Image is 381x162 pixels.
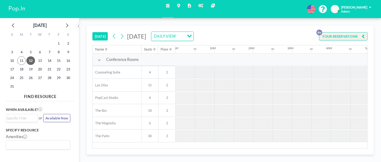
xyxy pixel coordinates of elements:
[95,47,104,51] div: Name
[33,21,47,30] div: [DATE]
[319,32,367,41] button: YOUR RESERVATIONS9+
[317,29,322,35] p: 9+
[45,65,54,73] span: Thursday, August 21, 2025
[6,114,37,122] div: Search for option
[341,5,367,9] span: [PERSON_NAME]
[326,47,332,50] div: 4AM
[248,47,255,50] div: 2AM
[193,48,196,51] div: 30
[177,33,183,40] input: Search for option
[36,65,44,73] span: Wednesday, August 20, 2025
[6,128,70,132] h3: Specify resource
[287,47,294,50] div: 3AM
[341,10,350,13] span: Admin
[8,56,16,65] span: Sunday, August 10, 2025
[45,73,54,82] span: Thursday, August 28, 2025
[332,7,337,11] span: KO
[45,48,54,56] span: Thursday, August 7, 2025
[36,56,44,65] span: Wednesday, August 13, 2025
[7,31,17,39] div: S
[39,116,42,121] span: or
[17,73,26,82] span: Monday, August 25, 2025
[142,121,158,125] span: 6
[232,48,235,51] div: 30
[54,73,63,82] span: Friday, August 29, 2025
[127,32,146,40] span: [DATE]
[17,48,26,56] span: Monday, August 4, 2025
[142,108,158,113] span: 10
[144,47,152,51] div: Seats
[26,65,35,73] span: Tuesday, August 19, 2025
[8,48,16,56] span: Sunday, August 3, 2025
[64,31,73,39] div: S
[158,96,175,100] span: 2
[158,83,175,87] span: 2
[93,134,109,138] span: The Palm
[161,47,168,51] div: Floor
[93,83,108,87] span: Las Olas
[158,121,175,125] span: 2
[35,31,45,39] div: W
[36,48,44,56] span: Wednesday, August 6, 2025
[142,83,158,87] span: 15
[365,47,371,50] div: 5AM
[26,56,35,65] span: Tuesday, August 12, 2025
[158,134,175,138] span: 2
[7,115,34,121] input: Search for option
[43,114,71,122] button: Available Now
[45,31,54,39] div: T
[45,116,68,120] span: Available Now
[158,108,175,113] span: 2
[64,65,72,73] span: Saturday, August 23, 2025
[54,65,63,73] span: Friday, August 22, 2025
[271,48,274,51] div: 30
[310,48,313,51] div: 30
[93,96,118,100] span: PopCast Studio
[54,56,63,65] span: Friday, August 15, 2025
[64,39,72,48] span: Saturday, August 2, 2025
[106,57,138,62] span: Conference Rooms
[142,70,158,74] span: 4
[142,134,158,138] span: 30
[26,48,35,56] span: Tuesday, August 5, 2025
[64,56,72,65] span: Saturday, August 16, 2025
[26,73,35,82] span: Tuesday, August 26, 2025
[36,73,44,82] span: Wednesday, August 27, 2025
[6,141,70,149] div: Search for option
[93,121,116,125] span: The Magnolia
[93,108,107,113] span: The Ibis
[17,65,26,73] span: Monday, August 18, 2025
[64,73,72,82] span: Saturday, August 30, 2025
[92,32,108,41] button: [DATE]
[349,48,352,51] div: 30
[7,142,67,148] input: Search for option
[8,4,26,14] img: organization-logo
[45,56,54,65] span: Thursday, August 14, 2025
[8,73,16,82] span: Sunday, August 24, 2025
[17,31,26,39] div: M
[8,82,16,91] span: Sunday, August 31, 2025
[153,33,177,40] span: DAILY VIEW
[6,134,27,139] label: Amenities
[54,39,63,48] span: Friday, August 1, 2025
[54,31,63,39] div: F
[54,48,63,56] span: Friday, August 8, 2025
[8,65,16,73] span: Sunday, August 17, 2025
[6,92,74,99] h4: FIND RESOURCE
[93,70,120,74] span: Counseling Suite
[142,96,158,100] span: 4
[17,56,26,65] span: Monday, August 11, 2025
[158,70,175,74] span: 2
[26,31,35,39] div: T
[210,47,216,50] div: 1AM
[64,48,72,56] span: Saturday, August 9, 2025
[151,32,193,41] div: Search for option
